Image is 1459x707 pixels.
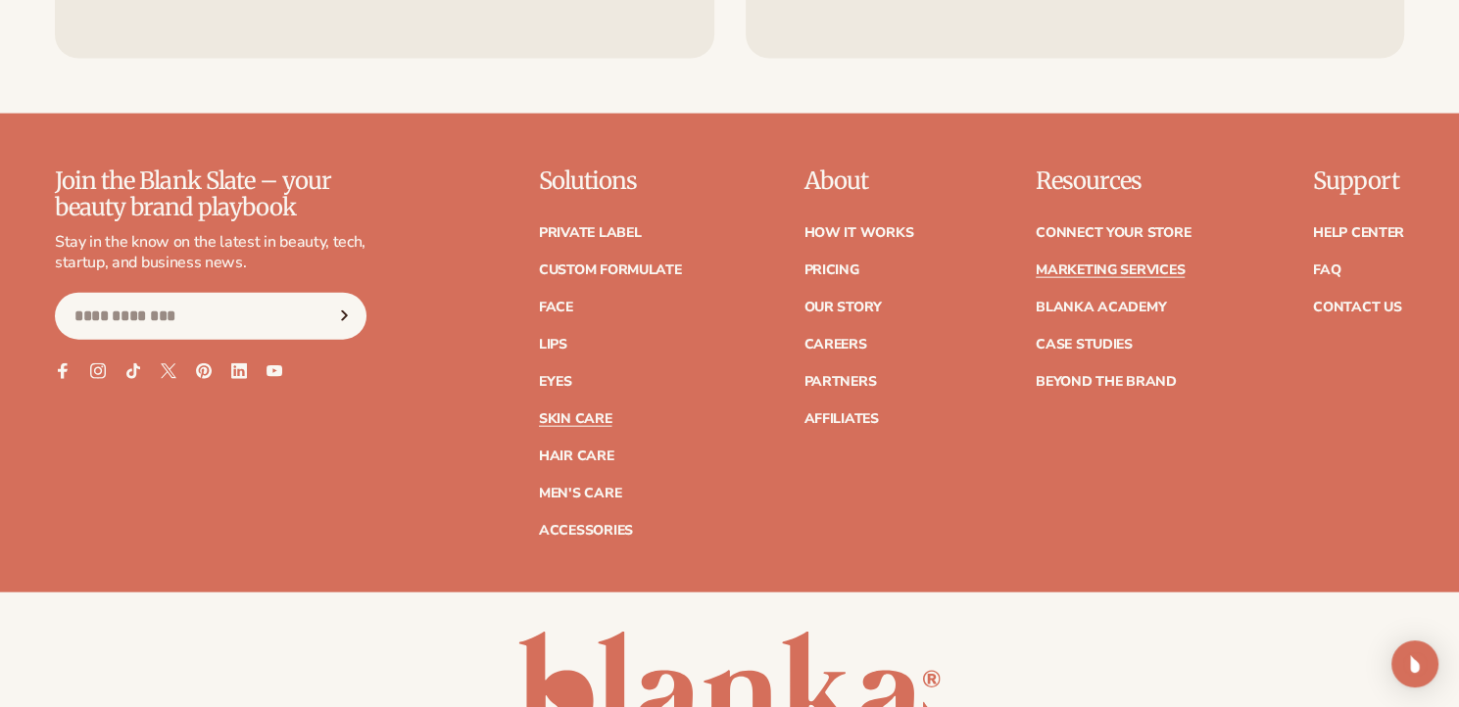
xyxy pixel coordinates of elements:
[803,338,866,352] a: Careers
[1313,226,1404,240] a: Help Center
[539,338,567,352] a: Lips
[1313,263,1340,277] a: FAQ
[539,375,572,389] a: Eyes
[803,412,878,426] a: Affiliates
[803,301,881,314] a: Our Story
[1391,640,1438,687] div: Open Intercom Messenger
[322,293,365,340] button: Subscribe
[803,226,913,240] a: How It Works
[1313,168,1404,194] p: Support
[539,226,641,240] a: Private label
[539,524,633,538] a: Accessories
[1313,301,1401,314] a: Contact Us
[803,263,858,277] a: Pricing
[539,168,682,194] p: Solutions
[539,263,682,277] a: Custom formulate
[1036,226,1191,240] a: Connect your store
[539,487,621,500] a: Men's Care
[1036,168,1191,194] p: Resources
[1036,263,1185,277] a: Marketing services
[55,168,366,220] p: Join the Blank Slate – your beauty brand playbook
[1036,375,1177,389] a: Beyond the brand
[539,412,611,426] a: Skin Care
[539,449,613,463] a: Hair Care
[539,301,573,314] a: Face
[1036,338,1133,352] a: Case Studies
[803,168,913,194] p: About
[803,375,876,389] a: Partners
[55,232,366,273] p: Stay in the know on the latest in beauty, tech, startup, and business news.
[1036,301,1166,314] a: Blanka Academy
